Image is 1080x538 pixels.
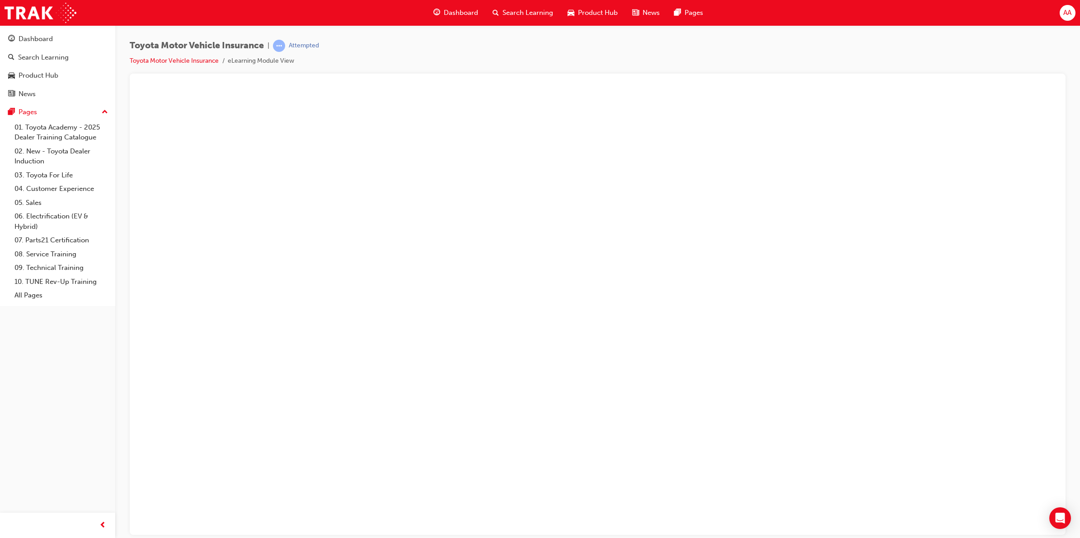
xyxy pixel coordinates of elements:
[268,41,269,51] span: |
[11,144,112,168] a: 02. New - Toyota Dealer Induction
[625,4,667,22] a: news-iconNews
[5,3,76,23] img: Trak
[8,90,15,98] span: news-icon
[4,104,112,121] button: Pages
[102,107,108,118] span: up-icon
[1049,507,1071,529] div: Open Intercom Messenger
[11,121,112,144] a: 01. Toyota Academy - 2025 Dealer Training Catalogue
[289,42,319,50] div: Attempted
[560,4,625,22] a: car-iconProduct Hub
[4,29,112,104] button: DashboardSearch LearningProduct HubNews
[674,7,681,19] span: pages-icon
[11,275,112,289] a: 10. TUNE Rev-Up Training
[1063,8,1071,18] span: AA
[19,34,53,44] div: Dashboard
[19,107,37,117] div: Pages
[4,67,112,84] a: Product Hub
[643,8,660,18] span: News
[19,89,36,99] div: News
[11,196,112,210] a: 05. Sales
[502,8,553,18] span: Search Learning
[18,52,69,63] div: Search Learning
[433,7,440,19] span: guage-icon
[11,233,112,247] a: 07. Parts21 Certification
[493,7,499,19] span: search-icon
[578,8,618,18] span: Product Hub
[8,72,15,80] span: car-icon
[11,182,112,196] a: 04. Customer Experience
[11,288,112,302] a: All Pages
[130,41,264,51] span: Toyota Motor Vehicle Insurance
[8,108,15,116] span: pages-icon
[19,70,58,81] div: Product Hub
[273,40,285,52] span: learningRecordVerb_ATTEMPT-icon
[4,86,112,102] a: News
[11,209,112,233] a: 06. Electrification (EV & Hybrid)
[130,57,219,65] a: Toyota Motor Vehicle Insurance
[485,4,560,22] a: search-iconSearch Learning
[426,4,485,22] a: guage-iconDashboard
[667,4,710,22] a: pages-iconPages
[568,7,574,19] span: car-icon
[8,54,14,62] span: search-icon
[99,520,106,531] span: prev-icon
[8,35,15,43] span: guage-icon
[1060,5,1075,21] button: AA
[11,261,112,275] a: 09. Technical Training
[11,247,112,261] a: 08. Service Training
[11,168,112,182] a: 03. Toyota For Life
[685,8,703,18] span: Pages
[4,49,112,66] a: Search Learning
[228,56,294,66] li: eLearning Module View
[4,31,112,47] a: Dashboard
[444,8,478,18] span: Dashboard
[632,7,639,19] span: news-icon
